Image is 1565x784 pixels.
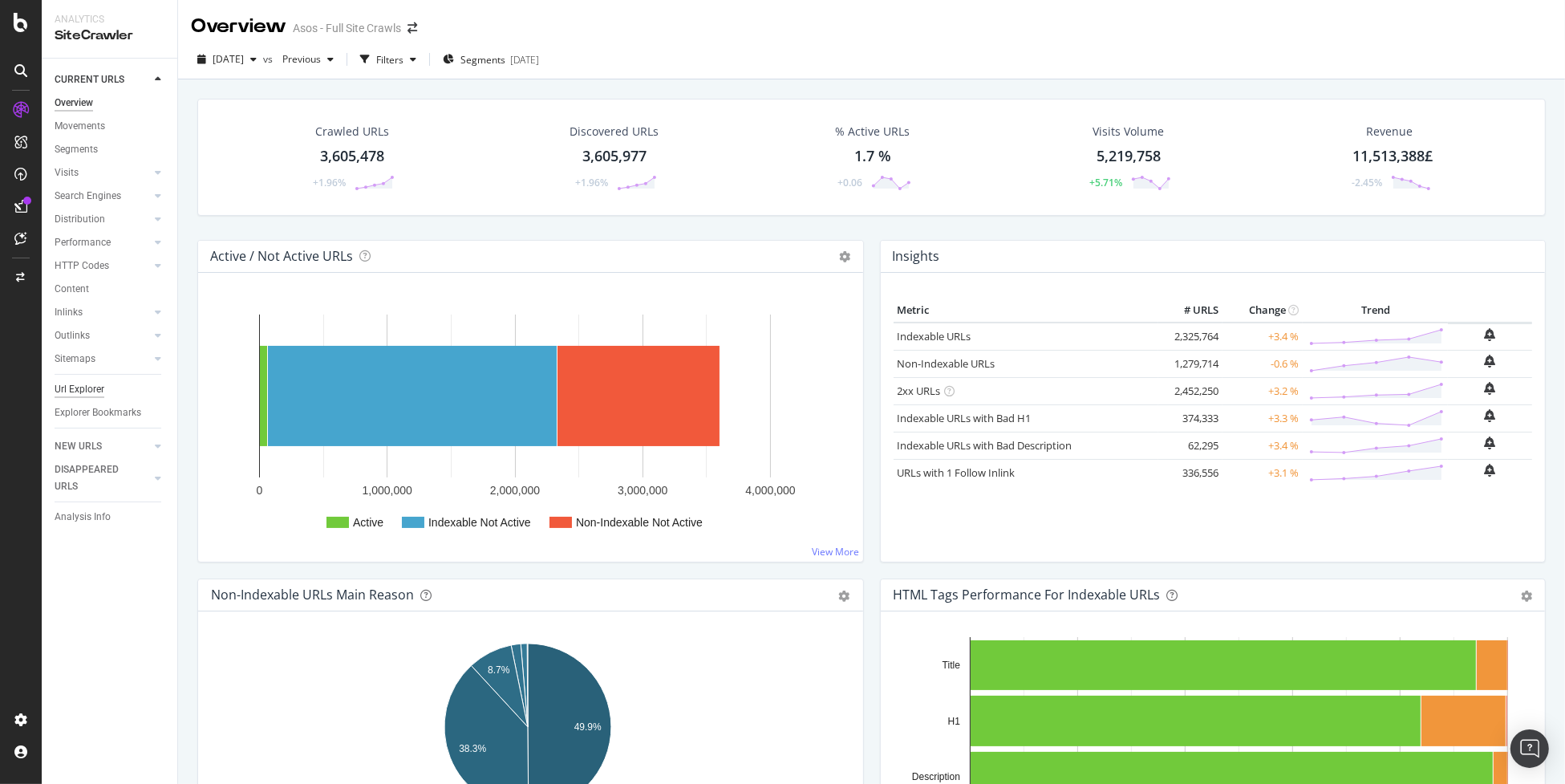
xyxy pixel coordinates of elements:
a: Search Engines [55,188,150,205]
a: Movements [55,118,166,135]
h4: Active / Not Active URLs [210,246,353,267]
text: 3,000,000 [618,484,667,497]
text: 49.9% [574,721,602,733]
td: +3.2 % [1222,377,1303,404]
button: Previous [276,47,340,72]
a: Inlinks [55,304,150,321]
a: Analysis Info [55,509,166,526]
div: gear [1521,591,1532,602]
a: HTTP Codes [55,258,150,274]
td: +3.1 % [1222,459,1303,486]
div: Inlinks [55,304,83,321]
div: NEW URLS [55,438,102,455]
a: Performance [55,234,150,251]
div: bell-plus [1485,409,1496,422]
td: -0.6 % [1222,350,1303,377]
div: Performance [55,234,111,251]
text: 1,000,000 [363,484,412,497]
a: Indexable URLs [898,329,971,343]
td: +3.4 % [1222,323,1303,351]
div: Non-Indexable URLs Main Reason [211,587,414,603]
button: [DATE] [191,47,263,72]
span: 11,513,388£ [1353,146,1433,165]
div: A chart. [211,299,850,549]
a: View More [813,545,860,559]
div: Overview [191,13,286,40]
div: Explorer Bookmarks [55,404,141,421]
td: +3.3 % [1222,404,1303,432]
a: Distribution [55,211,150,228]
div: CURRENT URLS [55,71,124,88]
div: Analytics [55,13,164,26]
div: +0.06 [838,176,863,189]
a: Overview [55,95,166,112]
a: Sitemaps [55,351,150,368]
div: +5.71% [1090,176,1123,189]
td: 336,556 [1158,459,1222,486]
td: 62,295 [1158,432,1222,459]
text: Description [911,771,959,782]
div: Content [55,281,89,298]
div: Overview [55,95,93,112]
div: Movements [55,118,105,135]
text: 0 [257,484,263,497]
text: 38.3% [459,743,486,754]
div: 3,605,977 [582,146,647,167]
text: 4,000,000 [745,484,795,497]
div: bell-plus [1485,355,1496,368]
h4: Insights [893,246,940,267]
i: Options [840,251,851,262]
span: 2025 Sep. 2nd [213,52,244,66]
div: [DATE] [510,53,539,67]
div: Url Explorer [55,381,104,398]
a: Visits [55,165,150,181]
span: Segments [460,53,505,67]
div: Open Intercom Messenger [1510,729,1549,768]
text: Non-Indexable Not Active [576,516,703,529]
a: Content [55,281,166,298]
div: bell-plus [1485,464,1496,477]
a: DISAPPEARED URLS [55,461,150,495]
div: Sitemaps [55,351,95,368]
div: % Active URLs [836,124,910,140]
div: Analysis Info [55,509,111,526]
a: CURRENT URLS [55,71,150,88]
span: vs [263,52,276,66]
a: Indexable URLs with Bad H1 [898,411,1032,425]
div: bell-plus [1485,437,1496,449]
div: arrow-right-arrow-left [407,22,417,34]
a: Outlinks [55,327,150,344]
td: 374,333 [1158,404,1222,432]
div: SiteCrawler [55,26,164,45]
div: Filters [376,53,403,67]
td: 2,325,764 [1158,323,1222,351]
a: Url Explorer [55,381,166,398]
div: gear [839,591,850,602]
a: NEW URLS [55,438,150,455]
td: 2,452,250 [1158,377,1222,404]
div: HTTP Codes [55,258,109,274]
div: Distribution [55,211,105,228]
th: Trend [1303,299,1448,323]
span: Revenue [1367,124,1413,140]
div: Discovered URLs [570,124,659,140]
td: 1,279,714 [1158,350,1222,377]
a: 2xx URLs [898,384,941,398]
div: +1.96% [576,176,609,189]
a: Non-Indexable URLs [898,356,995,371]
div: HTML Tags Performance for Indexable URLs [894,587,1161,603]
a: Segments [55,141,166,158]
a: Explorer Bookmarks [55,404,166,421]
th: Metric [894,299,1159,323]
text: 2,000,000 [490,484,540,497]
div: Search Engines [55,188,121,205]
div: Outlinks [55,327,90,344]
text: 8.7% [488,664,510,676]
div: -2.45% [1352,176,1383,189]
text: Indexable Not Active [428,516,531,529]
div: +1.96% [314,176,347,189]
div: bell-plus [1485,328,1496,341]
div: bell-plus [1485,382,1496,395]
div: Asos - Full Site Crawls [293,20,401,36]
td: +3.4 % [1222,432,1303,459]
